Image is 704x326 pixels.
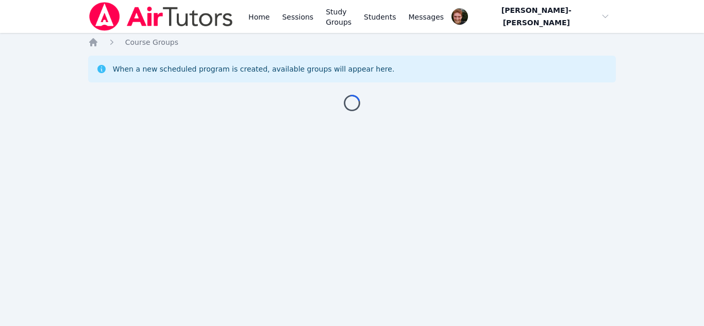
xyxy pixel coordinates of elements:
[113,64,395,74] div: When a new scheduled program is created, available groups will appear here.
[88,2,234,31] img: Air Tutors
[125,38,178,46] span: Course Groups
[125,37,178,47] a: Course Groups
[409,12,444,22] span: Messages
[88,37,616,47] nav: Breadcrumb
